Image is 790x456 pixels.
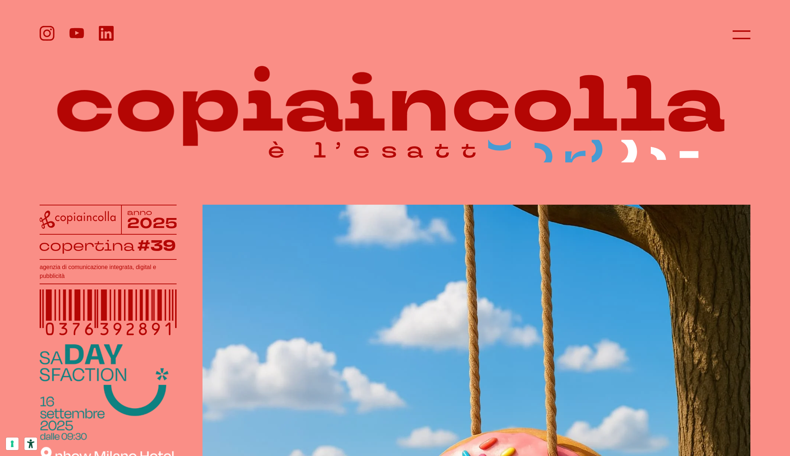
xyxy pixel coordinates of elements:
button: Le tue preferenze relative al consenso per le tecnologie di tracciamento [6,437,19,450]
tspan: anno [127,207,152,217]
button: Strumenti di accessibilità [24,437,37,450]
h1: agenzia di comunicazione integrata, digital e pubblicità [40,263,177,281]
tspan: #39 [137,236,176,256]
tspan: 2025 [127,214,177,233]
tspan: copertina [39,236,134,255]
